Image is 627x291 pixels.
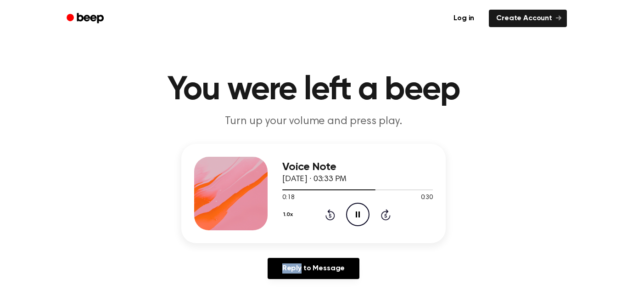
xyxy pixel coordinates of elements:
h3: Voice Note [282,161,433,173]
a: Reply to Message [268,258,359,279]
span: [DATE] · 03:33 PM [282,175,347,183]
button: 1.0x [282,207,296,223]
a: Beep [60,10,112,28]
a: Log in [444,8,483,29]
p: Turn up your volume and press play. [137,114,490,129]
h1: You were left a beep [78,74,549,107]
span: 0:18 [282,193,294,203]
span: 0:30 [421,193,433,203]
a: Create Account [489,10,567,27]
